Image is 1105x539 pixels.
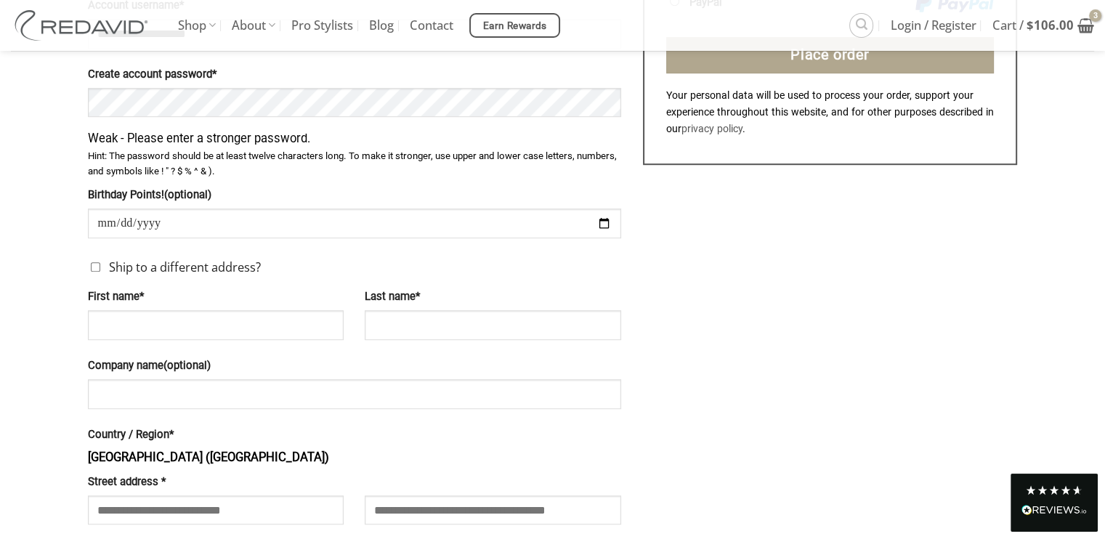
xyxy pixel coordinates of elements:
[849,13,873,37] a: Search
[469,13,560,38] a: Earn Rewards
[88,187,621,204] label: Birthday Points!
[992,7,1074,44] span: Cart /
[483,18,547,34] span: Earn Rewards
[88,450,329,464] strong: [GEOGRAPHIC_DATA] ([GEOGRAPHIC_DATA])
[1021,505,1087,515] img: REVIEWS.io
[1011,474,1098,532] div: Read All Reviews
[891,7,976,44] span: Login / Register
[681,123,742,134] a: privacy policy
[88,474,344,491] label: Street address
[88,66,621,84] label: Create account password
[88,148,621,179] small: Hint: The password should be at least twelve characters long. To make it stronger, use upper and ...
[109,259,261,275] span: Ship to a different address?
[88,129,621,149] div: Weak - Please enter a stronger password.
[88,357,621,375] label: Company name
[164,188,211,201] span: (optional)
[365,288,620,306] label: Last name
[1025,485,1083,496] div: 4.8 Stars
[1021,502,1087,521] div: Read All Reviews
[91,262,100,272] input: Ship to a different address?
[666,37,995,73] button: Place order
[88,426,621,444] label: Country / Region
[1027,17,1034,33] span: $
[11,10,156,41] img: REDAVID Salon Products | United States
[163,359,211,372] span: (optional)
[88,288,344,306] label: First name
[666,87,995,137] p: Your personal data will be used to process your order, support your experience throughout this we...
[1027,17,1074,33] bdi: 106.00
